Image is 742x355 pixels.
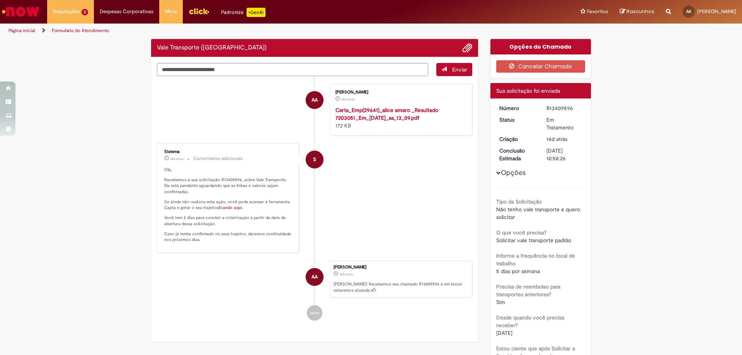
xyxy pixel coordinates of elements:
[462,43,472,53] button: Adicionar anexos
[490,39,591,54] div: Opções do Chamado
[306,268,323,286] div: Alice Amaro
[164,215,293,227] p: Você tem 2 dias para concluir a roteirização a partir da data de abertura dessa solicitação.
[496,87,560,94] span: Sua solicitação foi enviada
[157,261,472,298] li: Alice Amaro
[496,60,585,73] button: Cancelar Chamado
[6,24,489,38] ul: Trilhas de página
[221,8,265,17] div: Padroniza
[546,116,582,131] div: Em Tratamento
[546,136,567,143] time: 13/08/2025 13:58:22
[496,252,575,267] b: Informe a frequência no local de trabalho
[52,27,109,34] a: Formulário de Atendimento
[306,91,323,109] div: Alice Amaro
[82,9,88,15] span: 2
[496,206,582,221] span: Não tenho vale transporte e quero solicitar
[53,8,80,15] span: Requisições
[157,76,472,329] ul: Histórico de tíquete
[496,198,542,205] b: Tipo da Solicitação
[496,283,560,298] b: Precisa de reembolso para transportes anteriores?
[170,156,184,161] time: 13/08/2025 13:58:26
[311,268,318,286] span: AA
[341,97,355,102] span: 14d atrás
[494,147,541,162] dt: Conclusão Estimada
[216,205,243,211] a: clicando aqui.
[494,135,541,143] dt: Criação
[335,107,438,121] a: Carta_Emp(29641)_alice amaro _Resultado 7203051_Em_[DATE]_as_13_09.pdf
[247,8,265,17] p: +GenAi
[334,265,468,270] div: [PERSON_NAME]
[496,330,512,336] span: [DATE]
[334,281,468,293] p: [PERSON_NAME]! Recebemos seu chamado R13409596 e em breve estaremos atuando.
[164,149,293,154] div: Sistema
[546,104,582,112] div: R13409596
[170,156,184,161] span: 14d atrás
[626,8,654,15] span: Rascunhos
[620,8,654,15] a: Rascunhos
[193,155,243,162] small: Comentários adicionais
[306,151,323,168] div: System
[100,8,153,15] span: Despesas Corporativas
[496,314,564,329] b: Desde quando você precisa receber?
[452,66,467,73] span: Enviar
[436,63,472,76] button: Enviar
[341,97,355,102] time: 14/08/2025 13:09:12
[157,44,267,51] h2: Vale Transporte (VT) Histórico de tíquete
[339,272,353,277] time: 13/08/2025 13:58:22
[496,237,571,244] span: Solicitar vale transporte padrão
[189,5,209,17] img: click_logo_yellow_360x200.png
[164,177,293,195] p: Recebemos a sua solicitação R13409596, sobre Vale Transporte. Ela está pendente aguardando que as...
[335,106,464,129] div: 172 KB
[311,91,318,109] span: AA
[164,231,293,243] p: Caso já tenha confirmado os seus trajetos, daremos continuidade nos próximos dias.
[165,8,177,15] span: More
[335,90,464,95] div: [PERSON_NAME]
[164,199,293,211] p: Se ainda não realizou esta ação, você pode acessar a ferramenta Capta e gerar o seu trajeto
[546,136,567,143] span: 14d atrás
[494,104,541,112] dt: Número
[313,150,316,169] span: S
[587,8,608,15] span: Favoritos
[339,272,353,277] span: 14d atrás
[496,299,505,306] span: Sim
[164,167,293,173] p: Olá,
[546,135,582,143] div: 13/08/2025 13:58:22
[686,9,691,14] span: AA
[1,4,41,19] img: ServiceNow
[494,116,541,124] dt: Status
[157,63,428,76] textarea: Digite sua mensagem aqui...
[496,268,540,275] span: 5 dias por semana
[9,27,35,34] a: Página inicial
[546,147,582,162] div: [DATE] 10:58:26
[496,229,546,236] b: O que você precisa?
[697,8,736,15] span: [PERSON_NAME]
